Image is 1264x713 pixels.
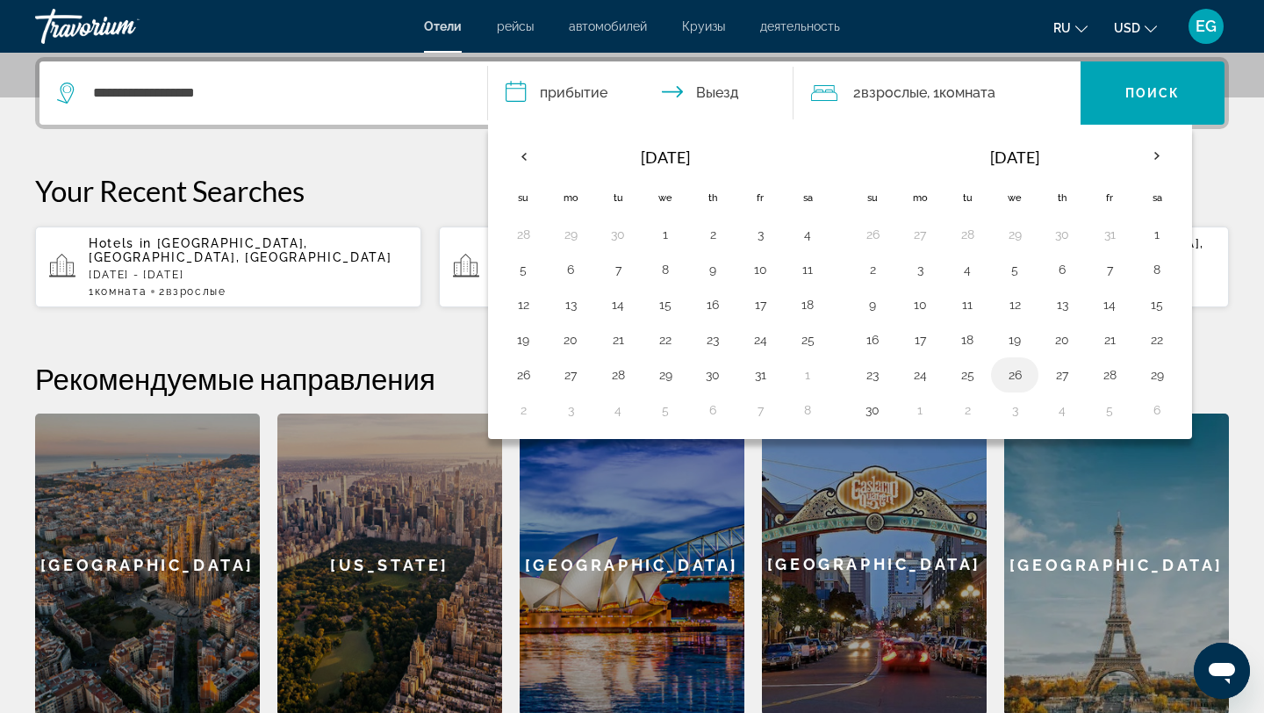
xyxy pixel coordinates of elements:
p: [DATE] - [DATE] [89,269,407,281]
span: 2 [853,81,927,105]
span: Hotels in [89,236,152,250]
span: EG [1196,18,1217,35]
th: [DATE] [896,136,1133,178]
button: Day 14 [1095,292,1124,317]
button: Day 3 [746,222,774,247]
button: Day 29 [651,363,679,387]
button: Day 11 [794,257,822,282]
button: [GEOGRAPHIC_DATA] ([GEOGRAPHIC_DATA], [GEOGRAPHIC_DATA]) and Nearby Hotels[DATE] - [DATE]1Комната... [439,226,825,308]
a: деятельность [760,19,840,33]
button: Day 29 [1143,363,1171,387]
button: Day 2 [699,222,727,247]
span: USD [1114,21,1140,35]
button: Day 27 [557,363,585,387]
button: Day 7 [604,257,632,282]
button: Day 24 [906,363,934,387]
button: Day 3 [906,257,934,282]
button: Day 25 [953,363,981,387]
button: Day 16 [858,328,887,352]
button: Day 31 [746,363,774,387]
button: Day 24 [746,328,774,352]
button: Day 2 [953,398,981,422]
button: Day 5 [1095,398,1124,422]
button: Day 28 [509,222,537,247]
button: Day 2 [509,398,537,422]
button: Day 20 [1048,328,1076,352]
button: Day 12 [509,292,537,317]
span: , 1 [927,81,995,105]
button: Day 27 [906,222,934,247]
button: Day 10 [906,292,934,317]
button: Day 25 [794,328,822,352]
a: Отели [424,19,462,33]
p: Your Recent Searches [35,173,1229,208]
button: Day 30 [858,398,887,422]
button: Day 23 [858,363,887,387]
button: Day 7 [1095,257,1124,282]
a: Travorium [35,4,211,49]
button: Day 22 [651,328,679,352]
button: Day 28 [1095,363,1124,387]
button: Day 1 [1143,222,1171,247]
span: Комната [939,84,995,101]
a: рейсы [497,19,534,33]
span: 1 [89,285,147,298]
button: Day 28 [953,222,981,247]
button: Day 2 [858,257,887,282]
button: Day 15 [1143,292,1171,317]
button: Day 30 [699,363,727,387]
button: Day 8 [794,398,822,422]
button: Day 5 [651,398,679,422]
button: Day 16 [699,292,727,317]
button: Day 6 [557,257,585,282]
button: Day 4 [604,398,632,422]
button: Day 7 [746,398,774,422]
button: Day 19 [509,328,537,352]
div: Search widget [39,61,1224,125]
button: Change currency [1114,15,1157,40]
button: Day 6 [1143,398,1171,422]
button: Day 6 [699,398,727,422]
button: Day 26 [509,363,537,387]
button: Day 22 [1143,328,1171,352]
button: Change language [1053,15,1088,40]
button: Day 29 [557,222,585,247]
iframe: Schaltfläche zum Öffnen des Messaging-Fensters [1194,643,1250,699]
span: Комната [95,285,147,298]
a: автомобилей [569,19,647,33]
button: Day 27 [1048,363,1076,387]
button: Day 4 [1048,398,1076,422]
button: Day 30 [1048,222,1076,247]
button: Day 30 [604,222,632,247]
button: User Menu [1183,8,1229,45]
button: Day 5 [1001,257,1029,282]
button: Day 4 [953,257,981,282]
span: 2 [159,285,226,298]
button: Day 11 [953,292,981,317]
button: Day 3 [557,398,585,422]
button: Day 6 [1048,257,1076,282]
button: Day 21 [1095,328,1124,352]
button: Day 29 [1001,222,1029,247]
button: Day 26 [858,222,887,247]
button: Day 13 [557,292,585,317]
h2: Рекомендуемые направления [35,361,1229,396]
button: Day 18 [794,292,822,317]
button: Day 3 [1001,398,1029,422]
button: Поиск [1081,61,1224,125]
button: Day 18 [953,328,981,352]
button: Day 17 [746,292,774,317]
span: Взрослые [166,285,226,298]
button: Previous month [499,136,547,176]
button: Day 20 [557,328,585,352]
button: Day 10 [746,257,774,282]
button: Day 8 [1143,257,1171,282]
button: Day 9 [699,257,727,282]
span: Поиск [1125,86,1181,100]
button: Day 12 [1001,292,1029,317]
button: Day 23 [699,328,727,352]
button: Check in and out dates [488,61,794,125]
